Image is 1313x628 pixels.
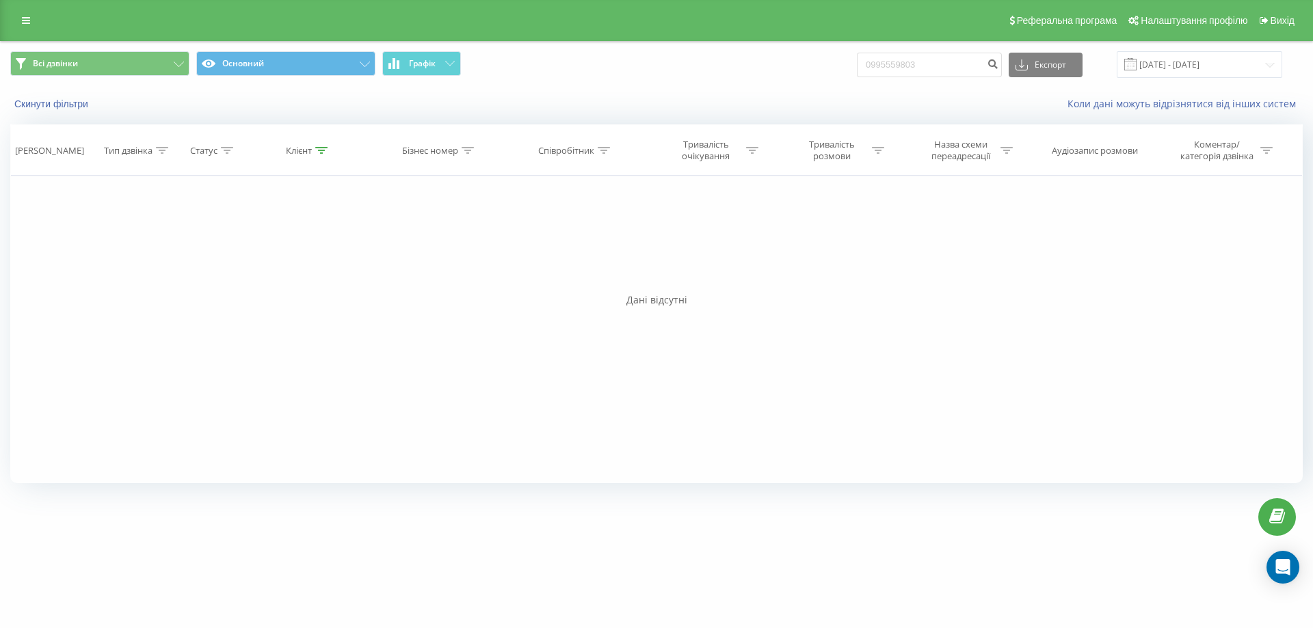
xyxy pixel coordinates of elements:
span: Графік [409,59,436,68]
button: Експорт [1009,53,1083,77]
div: Тип дзвінка [104,145,152,156]
div: Статус [190,145,217,156]
div: Співробітник [538,145,594,156]
a: Коли дані можуть відрізнятися вiд інших систем [1067,97,1303,110]
span: Вихід [1271,15,1295,26]
button: Графік [382,51,461,76]
div: Аудіозапис розмови [1052,145,1138,156]
input: Пошук за номером [857,53,1002,77]
div: Клієнт [286,145,312,156]
button: Всі дзвінки [10,51,189,76]
div: Дані відсутні [10,293,1303,307]
button: Скинути фільтри [10,98,95,110]
span: Реферальна програма [1017,15,1117,26]
div: Коментар/категорія дзвінка [1177,139,1257,162]
div: Тривалість очікування [669,139,743,162]
div: Назва схеми переадресації [924,139,997,162]
span: Налаштування профілю [1141,15,1247,26]
button: Основний [196,51,375,76]
div: Бізнес номер [402,145,458,156]
div: Тривалість розмови [795,139,868,162]
div: [PERSON_NAME] [15,145,84,156]
span: Всі дзвінки [33,58,78,69]
div: Open Intercom Messenger [1266,551,1299,584]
